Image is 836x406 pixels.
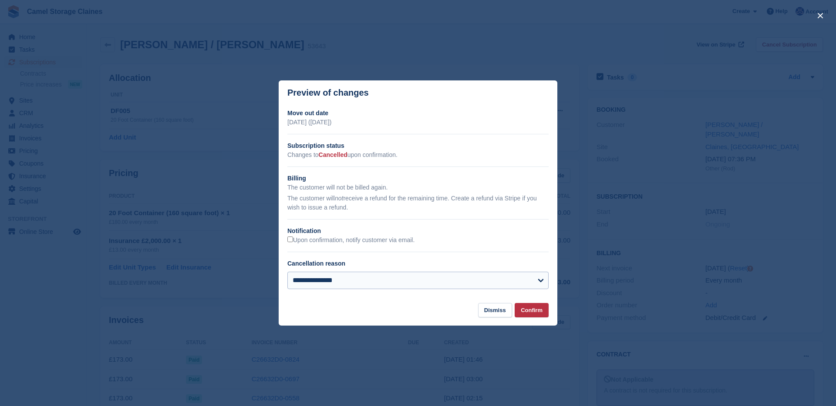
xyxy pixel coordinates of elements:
p: The customer will not be billed again. [287,183,549,192]
button: Dismiss [478,303,512,317]
h2: Move out date [287,109,549,118]
p: Preview of changes [287,88,369,98]
label: Upon confirmation, notify customer via email. [287,236,415,244]
button: close [813,9,827,23]
p: Changes to upon confirmation. [287,150,549,160]
p: The customer will receive a refund for the remaining time. Create a refund via Stripe if you wish... [287,194,549,212]
h2: Subscription status [287,141,549,150]
em: not [335,195,343,202]
button: Confirm [515,303,549,317]
label: Cancellation reason [287,260,345,267]
p: [DATE] ([DATE]) [287,118,549,127]
h2: Billing [287,174,549,183]
span: Cancelled [319,151,347,158]
h2: Notification [287,226,549,236]
input: Upon confirmation, notify customer via email. [287,236,293,242]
